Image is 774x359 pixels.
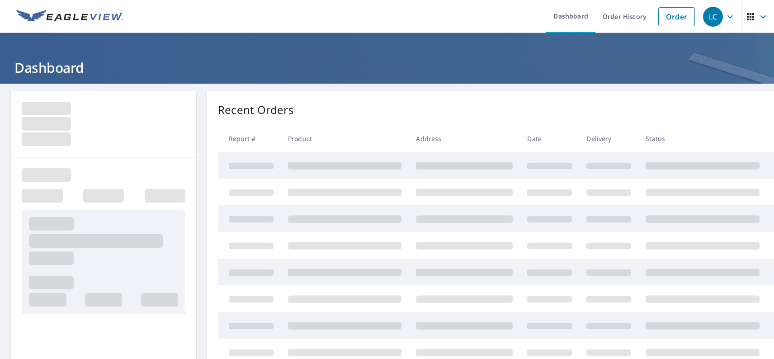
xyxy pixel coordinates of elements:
[638,125,767,152] th: Status
[16,10,123,24] img: EV Logo
[218,125,281,152] th: Report #
[281,125,409,152] th: Product
[11,58,763,77] h1: Dashboard
[218,102,294,118] p: Recent Orders
[579,125,638,152] th: Delivery
[703,7,723,27] div: LC
[409,125,520,152] th: Address
[520,125,579,152] th: Date
[658,7,695,26] a: Order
